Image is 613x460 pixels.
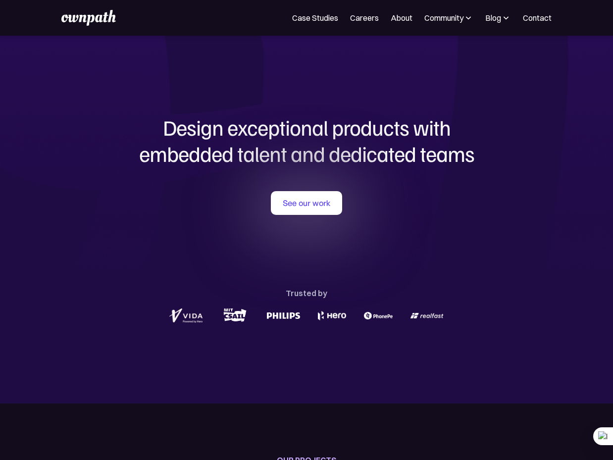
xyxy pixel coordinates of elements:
div: Community [424,12,463,24]
a: Contact [523,12,552,24]
a: Case Studies [292,12,338,24]
div: Blog [485,12,511,24]
a: See our work [271,191,342,215]
a: About [391,12,412,24]
div: Trusted by [286,286,327,300]
div: Blog [485,12,501,24]
h1: Design exceptional products with embedded talent and dedicated teams [69,114,544,167]
div: Community [424,12,473,24]
a: Careers [350,12,379,24]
